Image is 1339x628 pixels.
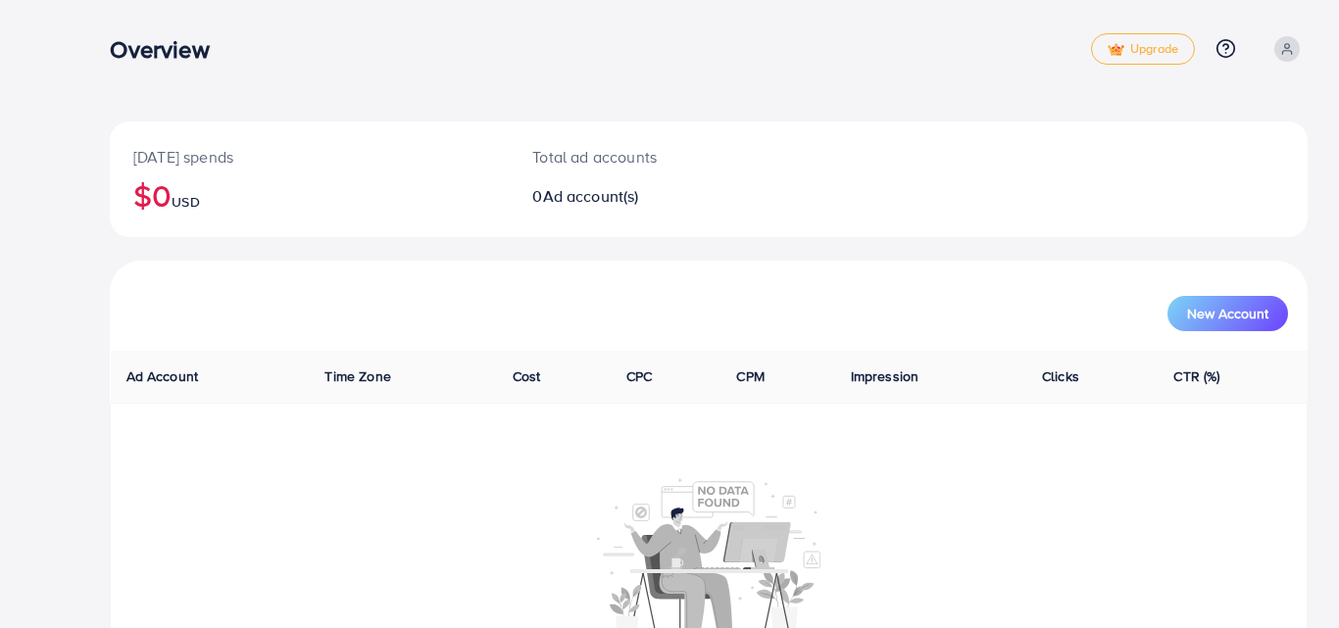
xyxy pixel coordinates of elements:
img: tick [1108,43,1124,57]
button: New Account [1167,296,1288,331]
span: CPC [626,366,652,386]
span: Impression [851,366,919,386]
span: CPM [736,366,764,386]
span: Clicks [1042,366,1079,386]
span: Ad account(s) [543,185,639,207]
span: Cost [513,366,541,386]
h2: $0 [133,176,485,214]
span: Time Zone [324,366,390,386]
span: USD [172,192,199,212]
span: Upgrade [1108,42,1178,57]
h3: Overview [110,35,224,64]
a: tickUpgrade [1091,33,1195,65]
p: Total ad accounts [532,145,785,169]
span: Ad Account [126,366,199,386]
span: CTR (%) [1173,366,1219,386]
span: New Account [1187,307,1268,320]
p: [DATE] spends [133,145,485,169]
h2: 0 [532,187,785,206]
